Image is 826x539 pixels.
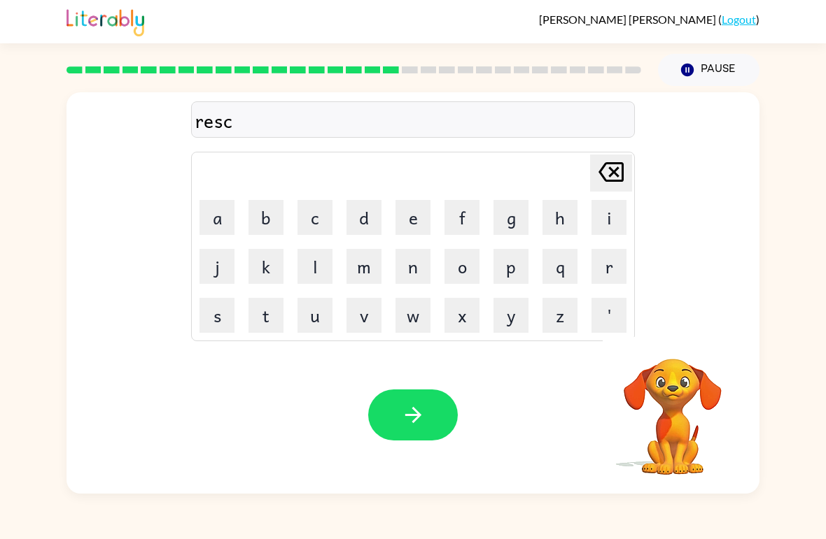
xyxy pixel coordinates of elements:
[199,200,234,235] button: a
[444,249,479,284] button: o
[395,249,430,284] button: n
[248,298,283,333] button: t
[297,249,332,284] button: l
[248,249,283,284] button: k
[539,13,759,26] div: ( )
[493,200,528,235] button: g
[199,249,234,284] button: j
[591,298,626,333] button: '
[542,249,577,284] button: q
[658,54,759,86] button: Pause
[542,298,577,333] button: z
[297,200,332,235] button: c
[603,337,743,477] video: Your browser must support playing .mp4 files to use Literably. Please try using another browser.
[722,13,756,26] a: Logout
[591,200,626,235] button: i
[346,249,381,284] button: m
[444,200,479,235] button: f
[66,6,144,36] img: Literably
[199,298,234,333] button: s
[346,298,381,333] button: v
[297,298,332,333] button: u
[195,106,631,135] div: resc
[542,200,577,235] button: h
[493,249,528,284] button: p
[395,200,430,235] button: e
[591,249,626,284] button: r
[444,298,479,333] button: x
[346,200,381,235] button: d
[395,298,430,333] button: w
[248,200,283,235] button: b
[539,13,718,26] span: [PERSON_NAME] [PERSON_NAME]
[493,298,528,333] button: y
